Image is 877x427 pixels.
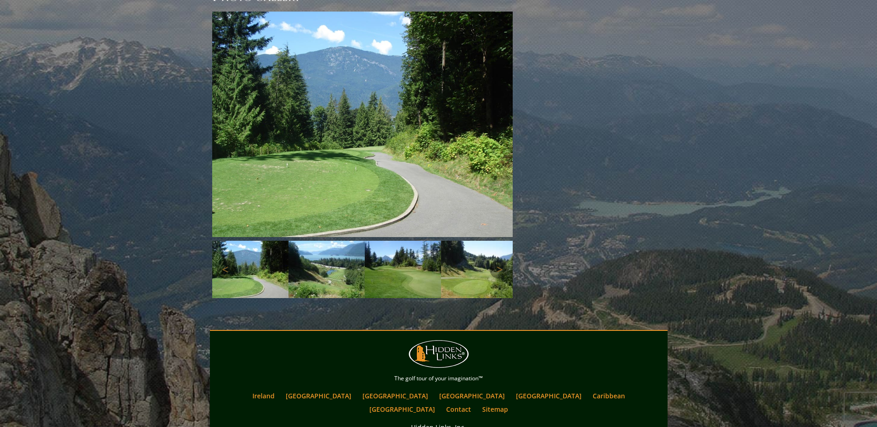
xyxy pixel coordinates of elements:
a: Sitemap [478,403,513,416]
p: The golf tour of your imagination™ [212,373,665,384]
a: Contact [442,403,476,416]
a: [GEOGRAPHIC_DATA] [435,389,509,403]
a: [GEOGRAPHIC_DATA] [358,389,433,403]
a: Caribbean [588,389,630,403]
a: [GEOGRAPHIC_DATA] [281,389,356,403]
a: Previous [217,260,235,279]
a: Ireland [248,389,279,403]
a: Next [490,260,508,279]
a: [GEOGRAPHIC_DATA] [511,389,586,403]
a: [GEOGRAPHIC_DATA] [365,403,440,416]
